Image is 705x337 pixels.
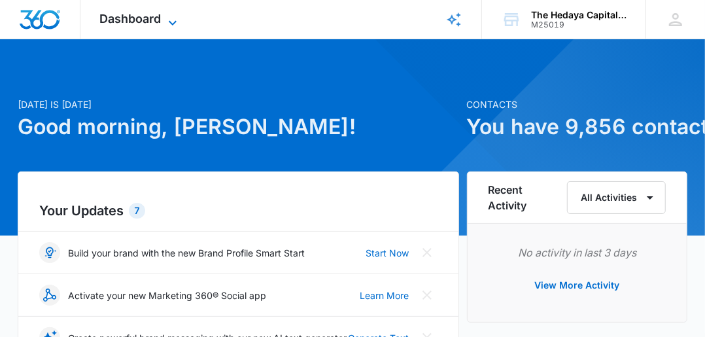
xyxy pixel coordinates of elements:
[521,270,632,301] button: View More Activity
[467,111,687,143] h1: You have 9,856 contacts
[39,201,438,221] h2: Your Updates
[567,181,666,214] button: All Activities
[467,98,687,111] p: Contacts
[18,98,459,111] p: [DATE] is [DATE]
[100,12,162,26] span: Dashboard
[129,203,145,219] div: 7
[68,246,305,260] p: Build your brand with the new Brand Profile Smart Start
[489,245,666,260] p: No activity in last 3 days
[531,20,627,29] div: account id
[360,289,409,302] a: Learn More
[366,246,409,260] a: Start Now
[417,285,438,306] button: Close
[489,182,562,213] h6: Recent Activity
[417,242,438,263] button: Close
[68,289,266,302] p: Activate your new Marketing 360® Social app
[531,10,627,20] div: account name
[18,111,459,143] h1: Good morning, [PERSON_NAME]!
